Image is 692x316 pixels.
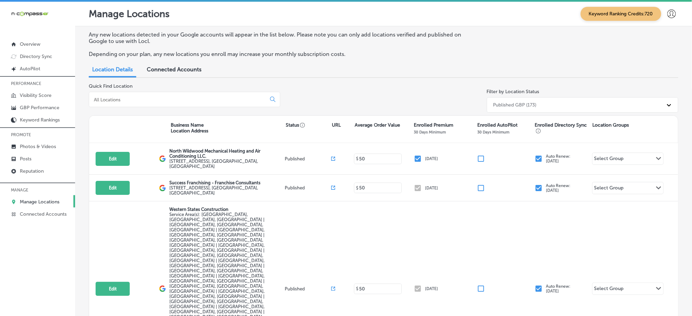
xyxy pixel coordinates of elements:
[89,51,472,57] p: Depending on your plan, any new locations you enroll may increase your monthly subscription costs.
[356,286,358,291] p: $
[425,286,438,291] p: [DATE]
[535,122,589,134] p: Enrolled Directory Sync
[89,8,170,19] p: Manage Locations
[169,159,283,169] label: [STREET_ADDRESS] , [GEOGRAPHIC_DATA], [GEOGRAPHIC_DATA]
[20,168,44,174] p: Reputation
[425,186,438,190] p: [DATE]
[332,122,341,128] p: URL
[171,122,208,134] p: Business Name Location Address
[169,207,283,212] p: Western States Construction
[20,92,52,98] p: Visibility Score
[594,286,624,293] div: Select Group
[20,117,60,123] p: Keyword Rankings
[20,41,40,47] p: Overview
[159,155,166,162] img: logo
[493,102,537,108] div: Published GBP (173)
[159,185,166,191] img: logo
[477,130,509,134] p: 30 Days Minimum
[11,11,48,17] img: 660ab0bf-5cc7-4cb8-ba1c-48b5ae0f18e60NCTV_CLogo_TV_Black_-500x88.png
[169,180,283,185] p: Success Franchising - Franchise Consultants
[594,156,624,163] div: Select Group
[285,286,331,291] p: Published
[356,186,358,190] p: $
[285,185,331,190] p: Published
[96,181,130,195] button: Edit
[169,185,283,196] label: [STREET_ADDRESS] , [GEOGRAPHIC_DATA], [GEOGRAPHIC_DATA]
[20,211,67,217] p: Connected Accounts
[414,130,446,134] p: 30 Days Minimum
[20,66,40,72] p: AutoPilot
[414,122,454,128] p: Enrolled Premium
[546,183,571,193] p: Auto Renew: [DATE]
[169,148,283,159] p: North Wildwood Mechanical Heating and Air Conditioning LLC.
[96,282,130,296] button: Edit
[147,66,201,73] span: Connected Accounts
[546,154,571,163] p: Auto Renew: [DATE]
[487,89,539,95] label: Filter by Location Status
[92,66,133,73] span: Location Details
[20,199,59,205] p: Manage Locations
[546,284,571,293] p: Auto Renew: [DATE]
[96,152,130,166] button: Edit
[355,122,400,128] p: Average Order Value
[20,105,59,111] p: GBP Performance
[285,156,331,161] p: Published
[477,122,518,128] p: Enrolled AutoPilot
[159,285,166,292] img: logo
[20,156,31,162] p: Posts
[581,7,661,21] span: Keyword Ranking Credits: 720
[356,156,358,161] p: $
[20,144,56,149] p: Photos & Videos
[594,185,624,193] div: Select Group
[593,122,629,128] p: Location Groups
[425,156,438,161] p: [DATE]
[286,122,332,128] p: Status
[89,83,132,89] label: Quick Find Location
[20,54,52,59] p: Directory Sync
[89,31,472,44] p: Any new locations detected in your Google accounts will appear in the list below. Please note you...
[93,97,265,103] input: All Locations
